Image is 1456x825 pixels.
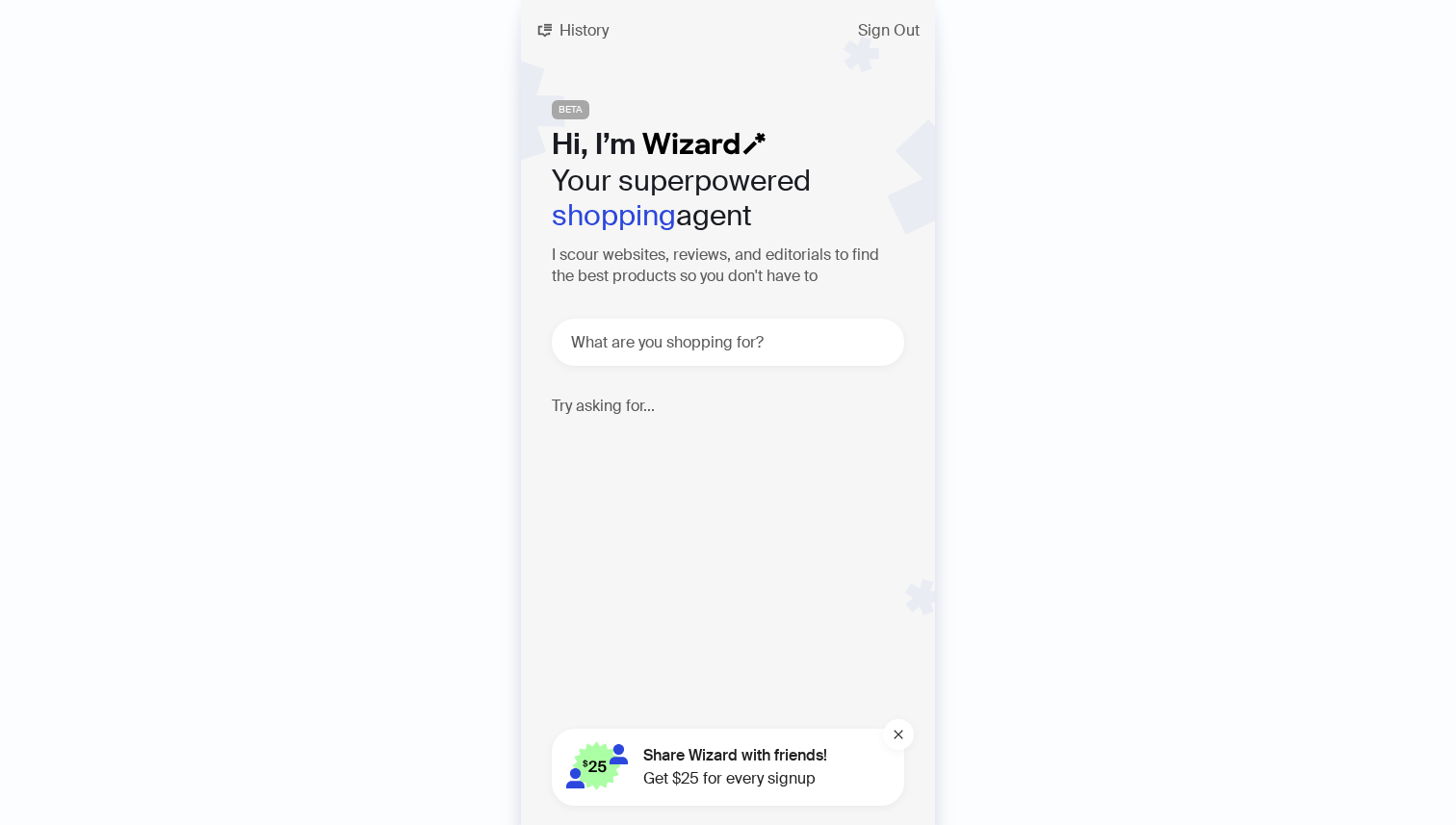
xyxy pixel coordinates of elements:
button: Share Wizard with friends!Get $25 for every signup [552,729,904,806]
button: History [521,15,624,46]
h3: I scour websites, reviews, and editorials to find the best products so you don't have to [552,245,904,288]
button: Sign Out [843,15,935,46]
span: BETA [552,100,589,119]
h4: Try asking for... [552,397,904,415]
span: Sign Out [858,23,920,39]
span: Hi, I’m [552,125,636,163]
em: shopping [552,196,676,234]
span: close [893,729,904,740]
span: Share Wizard with friends! [643,744,827,767]
h2: Your superpowered agent [552,164,904,233]
span: Get $25 for every signup [643,767,827,790]
span: History [559,23,609,39]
